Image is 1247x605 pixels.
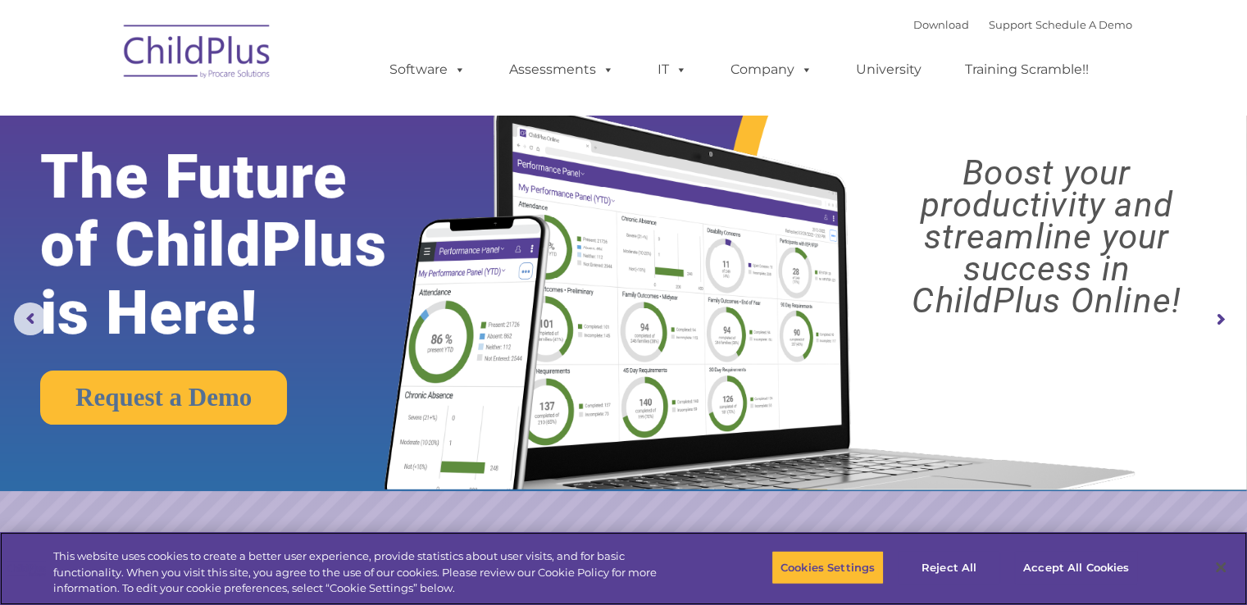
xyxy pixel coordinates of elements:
[913,18,969,31] a: Download
[40,371,287,425] a: Request a Demo
[862,157,1231,316] rs-layer: Boost your productivity and streamline your success in ChildPlus Online!
[989,18,1032,31] a: Support
[1035,18,1132,31] a: Schedule A Demo
[373,53,482,86] a: Software
[53,548,686,597] div: This website uses cookies to create a better user experience, provide statistics about user visit...
[1014,550,1138,585] button: Accept All Cookies
[771,550,884,585] button: Cookies Settings
[493,53,630,86] a: Assessments
[913,18,1132,31] font: |
[714,53,829,86] a: Company
[228,108,278,121] span: Last name
[840,53,938,86] a: University
[40,143,439,347] rs-layer: The Future of ChildPlus is Here!
[949,53,1105,86] a: Training Scramble!!
[116,13,280,95] img: ChildPlus by Procare Solutions
[641,53,703,86] a: IT
[1203,549,1239,585] button: Close
[228,175,298,188] span: Phone number
[898,550,1000,585] button: Reject All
